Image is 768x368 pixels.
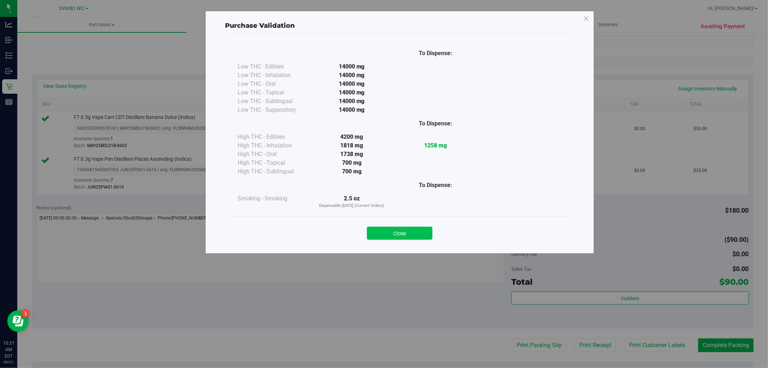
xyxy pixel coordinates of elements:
[238,150,310,159] div: High THC - Oral
[394,49,477,58] div: To Dispense:
[310,141,394,150] div: 1818 mg
[238,106,310,114] div: Low THC - Suppository
[21,309,30,318] iframe: Resource center unread badge
[238,133,310,141] div: High THC - Edibles
[225,22,295,30] span: Purchase Validation
[367,227,432,240] button: Close
[310,167,394,176] div: 700 mg
[310,97,394,106] div: 14000 mg
[424,142,447,149] strong: 1258 mg
[310,133,394,141] div: 4200 mg
[310,150,394,159] div: 1738 mg
[310,71,394,80] div: 14000 mg
[7,310,29,332] iframe: Resource center
[238,97,310,106] div: Low THC - Sublingual
[310,194,394,209] div: 2.5 oz
[394,119,477,128] div: To Dispense:
[310,88,394,97] div: 14000 mg
[310,106,394,114] div: 14000 mg
[238,159,310,167] div: High THC - Topical
[238,71,310,80] div: Low THC - Inhalation
[238,80,310,88] div: Low THC - Oral
[238,141,310,150] div: High THC - Inhalation
[310,80,394,88] div: 14000 mg
[310,159,394,167] div: 700 mg
[238,167,310,176] div: High THC - Sublingual
[238,194,310,203] div: Smoking - Smoking
[238,88,310,97] div: Low THC - Topical
[310,203,394,209] p: Dispensable [DATE] (Current Orders)
[310,62,394,71] div: 14000 mg
[394,181,477,190] div: To Dispense:
[238,62,310,71] div: Low THC - Edibles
